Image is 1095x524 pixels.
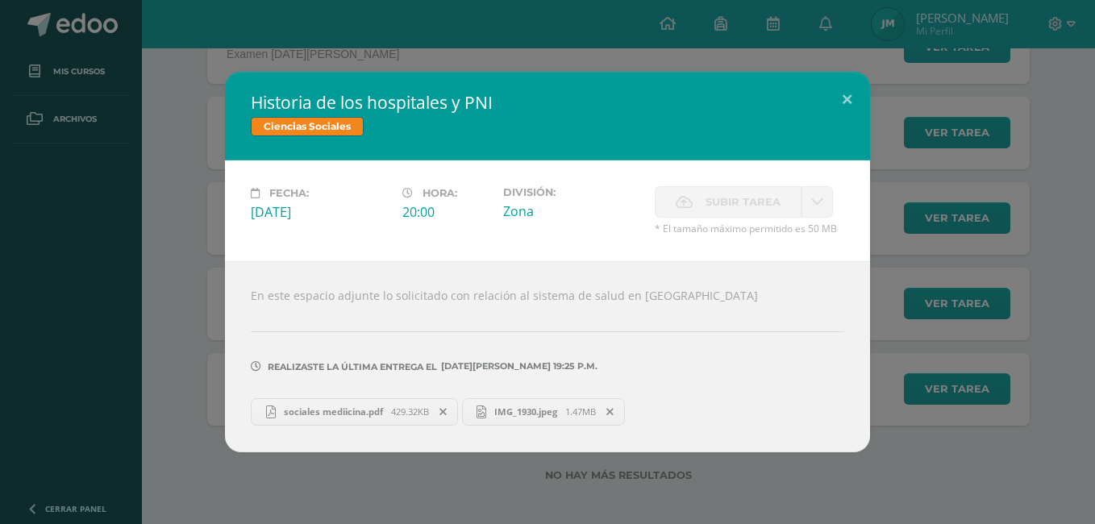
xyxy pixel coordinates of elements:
[565,405,596,418] span: 1.47MB
[268,361,437,372] span: Realizaste la última entrega el
[423,187,457,199] span: Hora:
[486,405,565,418] span: IMG_1930.jpeg
[430,403,457,421] span: Remover entrega
[706,187,781,217] span: Subir tarea
[391,405,429,418] span: 429.32KB
[251,117,364,136] span: Ciencias Sociales
[462,398,626,426] a: IMG_1930.jpeg 1.47MB
[251,91,844,114] h2: Historia de los hospitales y PNI
[503,202,642,220] div: Zona
[824,72,870,127] button: Close (Esc)
[251,398,458,426] a: sociales mediicina.pdf 429.32KB
[801,186,833,218] a: La fecha de entrega ha expirado
[402,203,490,221] div: 20:00
[597,403,624,421] span: Remover entrega
[251,203,389,221] div: [DATE]
[269,187,309,199] span: Fecha:
[437,366,597,367] span: [DATE][PERSON_NAME] 19:25 p.m.
[503,186,642,198] label: División:
[655,222,844,235] span: * El tamaño máximo permitido es 50 MB
[276,405,391,418] span: sociales mediicina.pdf
[225,261,870,451] div: En este espacio adjunte lo solicitado con relación al sistema de salud en [GEOGRAPHIC_DATA]
[655,186,801,218] label: La fecha de entrega ha expirado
